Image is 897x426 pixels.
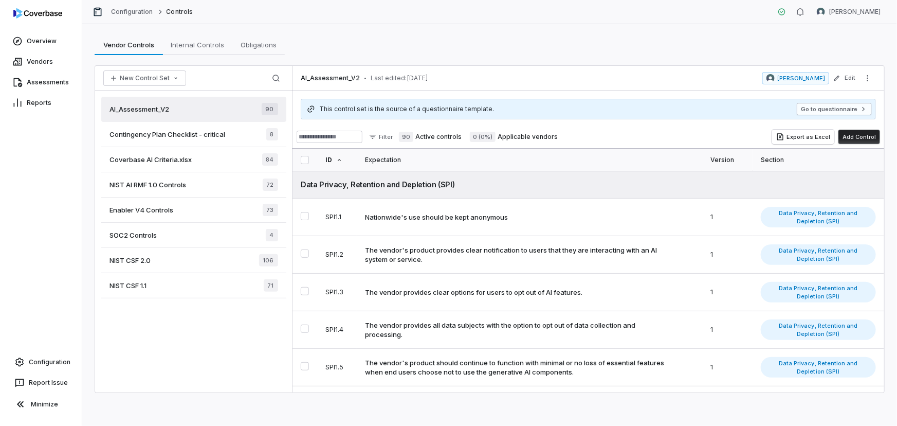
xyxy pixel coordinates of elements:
[301,74,360,82] span: AI_Assessment_V2
[317,386,357,424] td: SPI1.6
[399,132,462,142] label: Active controls
[761,244,876,265] span: Data Privacy, Retention and Depletion (SPI)
[379,133,393,141] span: Filter
[702,386,753,424] td: 1
[797,103,872,115] button: Go to questionnaire
[109,281,147,290] span: NIST CSF 1.1
[766,74,775,82] img: Nic Weilbacher avatar
[325,149,349,171] div: ID
[761,207,876,227] span: Data Privacy, Retention and Depletion (SPI)
[103,70,186,86] button: New Control Set
[817,8,825,16] img: Nic Weilbacher avatar
[109,256,151,265] span: NIST CSF 2.0
[317,199,357,236] td: SPI1.1
[301,362,309,370] button: Select SPI1.5 control
[109,180,186,189] span: NIST AI RMF 1.0 Controls
[101,223,286,248] a: SOC2 Controls4
[111,8,153,16] a: Configuration
[702,311,753,349] td: 1
[109,130,225,139] span: Contingency Plan Checklist - critical
[167,38,229,51] span: Internal Controls
[263,179,278,191] span: 72
[702,274,753,311] td: 1
[761,149,876,171] div: Section
[109,230,157,240] span: SOC2 Controls
[99,38,158,51] span: Vendor Controls
[109,155,192,164] span: Coverbase AI Criteria.xlsx
[259,254,278,267] span: 106
[266,128,278,140] span: 8
[301,287,309,295] button: Select SPI1.3 control
[470,132,496,142] span: 0 (0%)
[761,357,876,378] span: Data Privacy, Retention and Depletion (SPI)
[838,130,880,144] button: Add Control
[371,74,428,82] span: Last edited: [DATE]
[365,245,666,264] div: The vendor's product provides clear notification to users that they are interacting with an AI sy...
[4,353,78,371] a: Configuration
[364,75,367,82] span: •
[301,250,309,258] button: Select SPI1.2 control
[264,279,278,292] span: 71
[301,325,309,333] button: Select SPI1.4 control
[399,132,413,142] span: 90
[101,122,286,147] a: Contingency Plan Checklist - critical8
[702,349,753,386] td: 1
[301,212,309,220] button: Select SPI1.1 control
[167,8,193,16] span: Controls
[101,147,286,172] a: Coverbase AI Criteria.xlsx84
[772,130,834,144] button: Export as Excel
[365,321,666,339] div: The vendor provides all data subjects with the option to opt out of data collection and processing.
[101,172,286,198] a: NIST AI RMF 1.0 Controls72
[13,8,62,19] img: logo-D7KZi-bG.svg
[778,74,825,82] span: [PERSON_NAME]
[101,97,286,122] a: AI_Assessment_V290
[101,198,286,223] a: Enabler V4 Controls73
[365,149,694,171] div: Expectation
[2,52,80,71] a: Vendors
[263,204,278,216] span: 73
[319,105,494,113] span: This control set is the source of a questionnaire template.
[830,69,858,87] button: Edit
[317,236,357,274] td: SPI1.2
[829,8,881,16] span: [PERSON_NAME]
[301,179,876,190] div: Data Privacy, Retention and Depletion (SPI)
[761,282,876,303] span: Data Privacy, Retention and Depletion (SPI)
[859,70,876,86] button: More actions
[710,149,744,171] div: Version
[365,358,666,377] div: The vendor's product should continue to function with minimal or no loss of essential features wh...
[109,205,173,215] span: Enabler V4 Controls
[236,38,281,51] span: Obligations
[364,131,397,143] button: Filter
[365,288,582,297] div: The vendor provides clear options for users to opt out of AI features.
[101,248,286,273] a: NIST CSF 2.0106
[101,273,286,298] a: NIST CSF 1.171
[470,132,558,142] label: Applicable vendors
[262,153,278,166] span: 84
[702,236,753,274] td: 1
[2,94,80,112] a: Reports
[811,4,887,20] button: Nic Weilbacher avatar[PERSON_NAME]
[702,199,753,236] td: 1
[109,104,169,114] span: AI_Assessment_V2
[4,374,78,392] button: Report Issue
[317,349,357,386] td: SPI1.5
[365,212,508,222] div: Nationwide's use should be kept anonymous
[262,103,278,115] span: 90
[4,394,78,415] button: Minimize
[317,274,357,311] td: SPI1.3
[2,73,80,92] a: Assessments
[266,229,278,241] span: 4
[317,311,357,349] td: SPI1.4
[2,32,80,50] a: Overview
[761,319,876,340] span: Data Privacy, Retention and Depletion (SPI)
